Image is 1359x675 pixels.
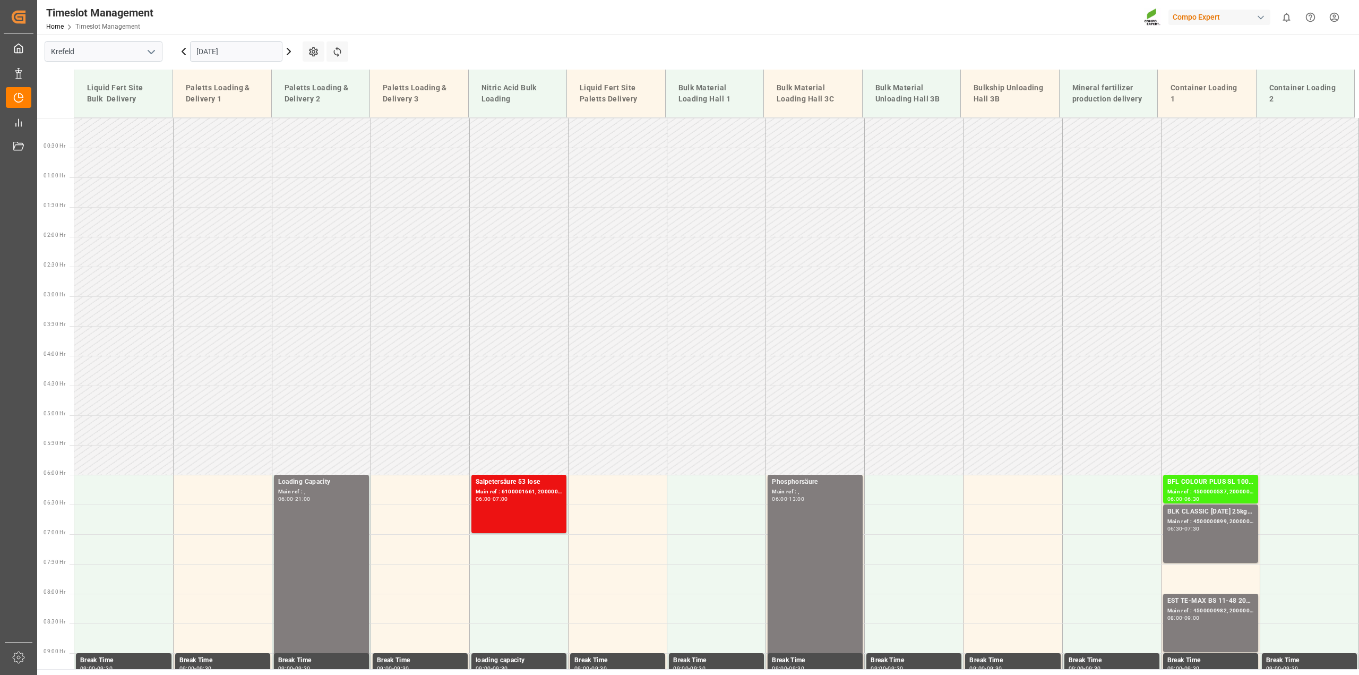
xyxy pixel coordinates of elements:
div: 09:30 [493,666,508,671]
div: Break Time [1167,655,1254,666]
div: Nitric Acid Bulk Loading [477,78,558,109]
span: 08:30 Hr [44,619,65,625]
div: 06:00 [772,497,787,501]
div: Break Time [1069,655,1155,666]
div: 09:00 [80,666,96,671]
span: 02:30 Hr [44,262,65,268]
div: Break Time [377,655,463,666]
div: Phosphorsäure [772,477,858,488]
div: 09:00 [772,666,787,671]
div: Main ref : 4500000982, 2000001027 [1167,606,1254,616]
div: 09:30 [394,666,409,671]
div: 09:30 [591,666,607,671]
div: 09:30 [690,666,706,671]
span: 05:00 Hr [44,411,65,416]
div: Main ref : 4500000537, 2000000442 [1167,488,1254,497]
div: - [787,497,789,501]
div: 21:00 [295,497,311,501]
div: - [194,666,196,671]
div: 09:30 [196,666,212,671]
div: - [392,666,394,671]
div: 09:30 [295,666,311,671]
div: Compo Expert [1168,10,1270,25]
div: - [1182,616,1184,620]
div: 09:00 [1167,666,1183,671]
div: - [491,666,493,671]
div: - [590,666,591,671]
div: loading capacity [476,655,562,666]
span: 06:30 Hr [44,500,65,506]
div: - [985,666,986,671]
div: 13:00 [789,497,804,501]
div: 09:00 [969,666,985,671]
button: Compo Expert [1168,7,1275,27]
span: 05:30 Hr [44,440,65,446]
div: 09:30 [987,666,1002,671]
input: Type to search/select [45,41,162,62]
div: 09:30 [1086,666,1101,671]
div: 09:30 [789,666,804,671]
div: Bulk Material Unloading Hall 3B [871,78,952,109]
div: 09:00 [1184,616,1200,620]
span: 04:30 Hr [44,381,65,387]
span: 08:00 Hr [44,589,65,595]
div: - [1182,526,1184,531]
div: 09:00 [179,666,195,671]
div: Main ref : , [772,488,858,497]
span: 03:30 Hr [44,321,65,327]
div: Liquid Fert Site Bulk Delivery [83,78,164,109]
div: Mineral fertilizer production delivery [1068,78,1149,109]
div: Main ref : 4500000899, 2000000815 [1167,517,1254,526]
div: Container Loading 2 [1265,78,1346,109]
div: Break Time [80,655,167,666]
div: - [293,497,295,501]
div: Bulk Material Loading Hall 3C [772,78,854,109]
div: 09:30 [97,666,113,671]
button: show 0 new notifications [1275,5,1298,29]
div: Main ref : 6100001661, 2000001409 [476,488,562,497]
div: 09:00 [278,666,294,671]
div: Paletts Loading & Delivery 3 [379,78,460,109]
div: Break Time [772,655,858,666]
span: 06:00 Hr [44,470,65,476]
div: - [1182,666,1184,671]
div: 09:00 [476,666,491,671]
span: 00:30 Hr [44,143,65,149]
span: 07:00 Hr [44,529,65,535]
div: Break Time [179,655,266,666]
div: 06:00 [278,497,294,501]
div: 06:00 [1167,497,1183,501]
div: EST TE-MAX BS 11-48 20kg (x56) INT [1167,596,1254,606]
div: Break Time [574,655,661,666]
span: 01:00 Hr [44,173,65,178]
div: Bulk Material Loading Hall 1 [674,78,755,109]
div: 09:00 [1069,666,1084,671]
div: 09:30 [1184,666,1200,671]
div: Salpetersäure 53 lose [476,477,562,488]
div: Break Time [673,655,760,666]
div: Bulkship Unloading Hall 3B [969,78,1051,109]
span: 02:00 Hr [44,232,65,238]
div: 06:00 [476,497,491,501]
div: - [689,666,690,671]
div: - [1281,666,1283,671]
div: - [96,666,97,671]
div: - [886,666,888,671]
span: 07:30 Hr [44,559,65,565]
div: 07:30 [1184,526,1200,531]
div: Timeslot Management [46,5,153,21]
div: 09:00 [1266,666,1281,671]
div: Container Loading 1 [1166,78,1248,109]
div: - [1182,497,1184,501]
div: Break Time [1266,655,1353,666]
div: - [1083,666,1085,671]
span: 01:30 Hr [44,202,65,208]
div: 07:00 [493,497,508,501]
div: 09:00 [673,666,689,671]
div: 09:00 [871,666,886,671]
div: 08:00 [1167,616,1183,620]
div: - [787,666,789,671]
div: 06:30 [1184,497,1200,501]
div: 09:00 [574,666,590,671]
div: Liquid Fert Site Paletts Delivery [575,78,657,109]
